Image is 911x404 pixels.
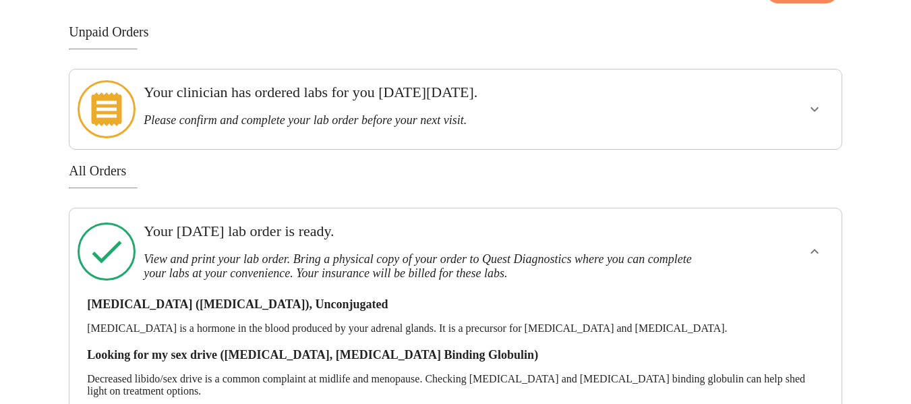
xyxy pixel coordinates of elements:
[144,113,693,127] h3: Please confirm and complete your lab order before your next visit.
[87,348,824,362] h3: Looking for my sex drive ([MEDICAL_DATA], [MEDICAL_DATA] Binding Globulin)
[69,163,842,179] h3: All Orders
[144,84,693,101] h3: Your clinician has ordered labs for you [DATE][DATE].
[798,235,831,268] button: show more
[87,297,824,312] h3: [MEDICAL_DATA] ([MEDICAL_DATA]), Unconjugated
[87,322,824,335] p: [MEDICAL_DATA] is a hormone in the blood produced by your adrenal glands. It is a precursor for [...
[69,24,842,40] h3: Unpaid Orders
[87,373,824,397] p: Decreased libido/sex drive is a common complaint at midlife and menopause. Checking [MEDICAL_DATA...
[144,252,693,281] h3: View and print your lab order. Bring a physical copy of your order to Quest Diagnostics where you...
[144,223,693,240] h3: Your [DATE] lab order is ready.
[798,93,831,125] button: show more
